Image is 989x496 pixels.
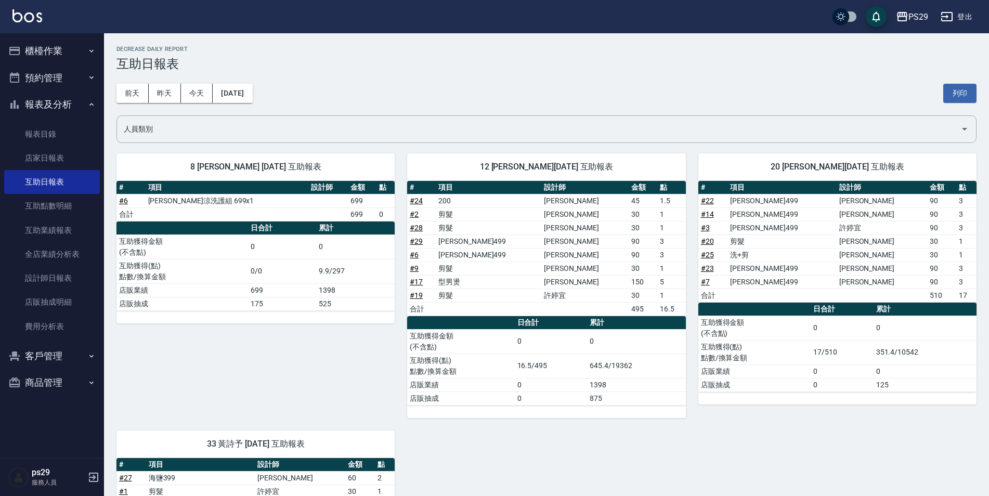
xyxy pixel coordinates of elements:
th: 設計師 [541,181,629,194]
button: PS29 [892,6,932,28]
td: 0 [515,329,588,354]
td: [PERSON_NAME] [837,262,927,275]
td: 1398 [316,283,395,297]
td: 30 [629,221,657,234]
img: Person [8,467,29,488]
td: 互助獲得(點) 點數/換算金額 [407,354,514,378]
td: [PERSON_NAME]499 [727,275,836,289]
span: 20 [PERSON_NAME][DATE] 互助報表 [711,162,964,172]
td: 30 [629,207,657,221]
td: [PERSON_NAME]499 [727,194,836,207]
a: #14 [701,210,714,218]
th: 點 [657,181,686,194]
th: 點 [956,181,977,194]
td: 型男燙 [436,275,541,289]
td: 16.5/495 [515,354,588,378]
td: 互助獲得金額 (不含點) [698,316,811,340]
td: 互助獲得(點) 點數/換算金額 [116,259,248,283]
td: 店販業績 [407,378,514,391]
td: 90 [927,221,957,234]
td: [PERSON_NAME] [541,248,629,262]
th: 項目 [436,181,541,194]
td: 洗+剪 [727,248,836,262]
td: 510 [927,289,957,302]
a: #1 [119,487,128,495]
td: 1 [956,234,977,248]
th: 累計 [587,316,685,330]
td: 0 [587,329,685,354]
td: [PERSON_NAME]涼洗護組 699x1 [146,194,308,207]
td: 0/0 [248,259,316,283]
td: 1 [657,221,686,234]
td: 0 [811,378,874,391]
h5: ps29 [32,467,85,478]
td: 0 [811,316,874,340]
td: 125 [874,378,977,391]
td: 1398 [587,378,685,391]
a: #17 [410,278,423,286]
td: 0 [376,207,395,221]
div: PS29 [908,10,928,23]
button: Open [956,121,973,137]
td: [PERSON_NAME]499 [436,248,541,262]
td: 店販抽成 [698,378,811,391]
td: [PERSON_NAME] [837,275,927,289]
th: 設計師 [837,181,927,194]
a: 設計師日報表 [4,266,100,290]
td: 0 [811,364,874,378]
button: 前天 [116,84,149,103]
td: 3 [956,207,977,221]
td: 16.5 [657,302,686,316]
td: 90 [927,207,957,221]
td: 許婷宜 [837,221,927,234]
button: 列印 [943,84,977,103]
td: [PERSON_NAME] [541,194,629,207]
td: 剪髮 [436,221,541,234]
th: 日合計 [515,316,588,330]
span: 12 [PERSON_NAME][DATE] 互助報表 [420,162,673,172]
button: [DATE] [213,84,252,103]
td: 200 [436,194,541,207]
a: #23 [701,264,714,272]
td: 699 [348,207,377,221]
td: 150 [629,275,657,289]
a: #28 [410,224,423,232]
td: 許婷宜 [541,289,629,302]
h2: Decrease Daily Report [116,46,977,53]
td: 30 [629,262,657,275]
td: 2 [375,471,395,485]
td: [PERSON_NAME] [541,275,629,289]
table: a dense table [698,303,977,392]
td: 剪髮 [727,234,836,248]
td: [PERSON_NAME]499 [727,262,836,275]
td: [PERSON_NAME] [837,248,927,262]
th: 設計師 [255,458,345,472]
td: 30 [927,248,957,262]
th: 累計 [874,303,977,316]
td: 3 [956,262,977,275]
td: 45 [629,194,657,207]
button: 櫃檯作業 [4,37,100,64]
table: a dense table [407,316,685,406]
a: 店販抽成明細 [4,290,100,314]
p: 服務人員 [32,478,85,487]
td: 60 [345,471,375,485]
a: #3 [701,224,710,232]
td: 30 [927,234,957,248]
td: [PERSON_NAME] [837,207,927,221]
td: 剪髮 [436,289,541,302]
a: #24 [410,197,423,205]
td: [PERSON_NAME] [541,234,629,248]
th: 金額 [629,181,657,194]
a: #20 [701,237,714,245]
td: 351.4/10542 [874,340,977,364]
th: 累計 [316,221,395,235]
a: #25 [701,251,714,259]
td: [PERSON_NAME] [255,471,345,485]
th: # [116,458,146,472]
a: 店家日報表 [4,146,100,170]
td: 合計 [407,302,436,316]
td: 3 [956,194,977,207]
td: 90 [927,275,957,289]
td: 3 [956,221,977,234]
